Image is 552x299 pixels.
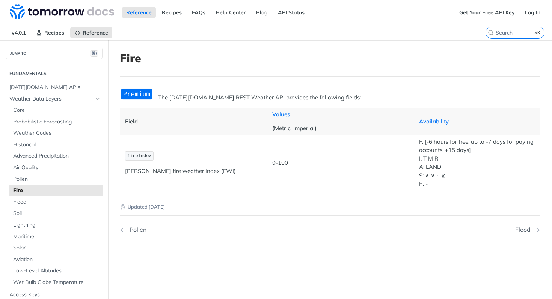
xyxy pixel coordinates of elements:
[521,7,544,18] a: Log In
[9,277,103,288] a: Wet Bulb Globe Temperature
[9,139,103,150] a: Historical
[95,96,101,102] button: Hide subpages for Weather Data Layers
[13,176,101,183] span: Pollen
[272,124,409,133] p: (Metric, Imperial)
[44,29,64,36] span: Recipes
[13,187,101,194] span: Fire
[9,150,103,162] a: Advanced Precipitation
[9,291,101,299] span: Access Keys
[9,265,103,276] a: Low-Level Altitudes
[8,27,30,38] span: v4.0.1
[188,7,210,18] a: FAQs
[13,118,101,126] span: Probabilistic Forecasting
[10,4,114,19] img: Tomorrow.io Weather API Docs
[252,7,272,18] a: Blog
[9,197,103,208] a: Flood
[126,226,146,233] div: Pollen
[9,116,103,128] a: Probabilistic Forecasting
[13,267,101,275] span: Low-Level Altitudes
[9,219,103,231] a: Lightning
[6,70,103,77] h2: Fundamentals
[120,219,540,241] nav: Pagination Controls
[13,141,101,149] span: Historical
[6,48,103,59] button: JUMP TO⌘/
[13,164,101,171] span: Air Quality
[455,7,519,18] a: Get Your Free API Key
[9,162,103,173] a: Air Quality
[9,105,103,116] a: Core
[9,84,101,91] span: [DATE][DOMAIN_NAME] APIs
[13,256,101,263] span: Aviation
[83,29,108,36] span: Reference
[515,226,534,233] div: Flood
[9,128,103,139] a: Weather Codes
[9,95,93,103] span: Weather Data Layers
[127,153,152,159] span: fireIndex
[13,129,101,137] span: Weather Codes
[90,50,98,57] span: ⌘/
[13,107,101,114] span: Core
[125,167,262,176] p: [PERSON_NAME] fire weather index (FWI)
[13,198,101,206] span: Flood
[419,118,449,125] a: Availability
[533,29,542,36] kbd: ⌘K
[120,93,540,102] p: The [DATE][DOMAIN_NAME] REST Weather API provides the following fields:
[158,7,186,18] a: Recipes
[13,152,101,160] span: Advanced Precipitation
[13,221,101,229] span: Lightning
[272,159,409,167] p: 0-100
[70,27,112,38] a: Reference
[515,226,540,233] a: Next Page: Flood
[13,279,101,286] span: Wet Bulb Globe Temperature
[6,93,103,105] a: Weather Data LayersHide subpages for Weather Data Layers
[122,7,156,18] a: Reference
[9,231,103,242] a: Maritime
[211,7,250,18] a: Help Center
[120,51,540,65] h1: Fire
[13,210,101,217] span: Soil
[9,242,103,254] a: Solar
[9,208,103,219] a: Soil
[120,203,540,211] p: Updated [DATE]
[272,111,290,118] a: Values
[419,138,535,188] p: F: [-6 hours for free, up to -7 days for paying accounts, +15 days] I: T M R A: LAND S: ∧ ∨ ~ ⧖ P: -
[13,233,101,240] span: Maritime
[9,174,103,185] a: Pollen
[125,117,262,126] p: Field
[120,226,300,233] a: Previous Page: Pollen
[488,30,494,36] svg: Search
[13,244,101,252] span: Solar
[274,7,309,18] a: API Status
[32,27,68,38] a: Recipes
[9,185,103,196] a: Fire
[6,82,103,93] a: [DATE][DOMAIN_NAME] APIs
[9,254,103,265] a: Aviation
